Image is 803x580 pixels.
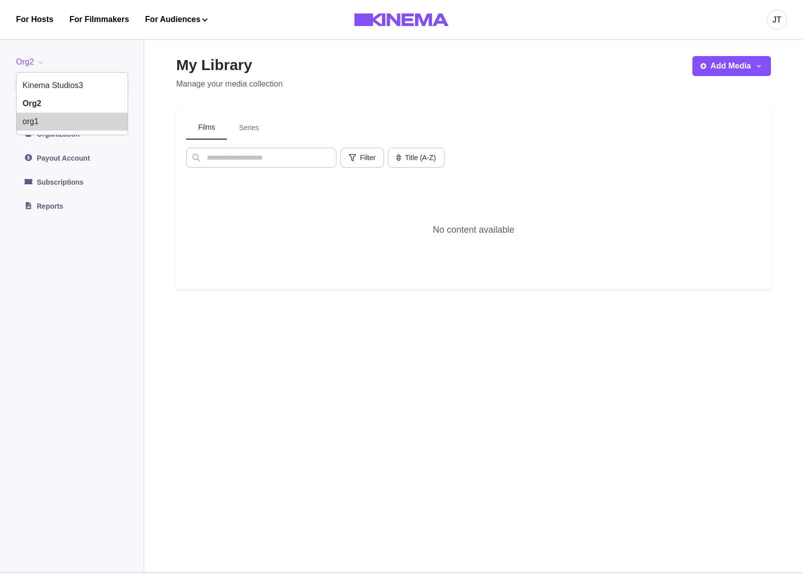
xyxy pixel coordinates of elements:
button: Series [227,116,271,140]
button: Add Media [692,56,771,76]
button: Films [186,116,227,140]
button: Filter [340,148,384,168]
button: Kinema Studios3 [17,77,128,95]
button: org1 [17,113,128,131]
a: Payout Account [16,148,128,168]
button: Org2 [17,95,128,113]
button: Title (A-Z) [388,148,444,168]
p: Manage your media collection [176,78,283,90]
a: Reports [16,196,128,216]
a: For Filmmakers [70,14,129,26]
a: For Hosts [16,14,54,26]
div: JT [772,14,781,26]
button: For Audiences [145,14,208,26]
h2: My Library [176,56,283,74]
button: Org2 [16,56,47,68]
a: Subscriptions [16,172,128,192]
p: No content available [433,223,514,237]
